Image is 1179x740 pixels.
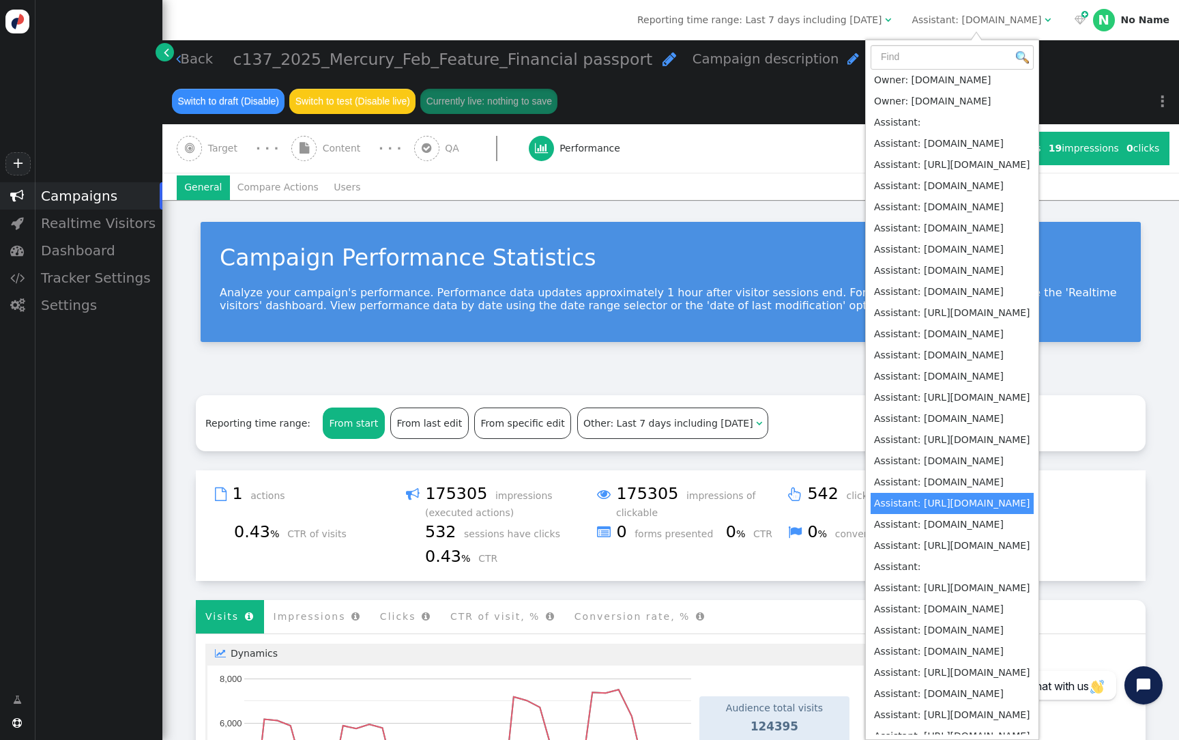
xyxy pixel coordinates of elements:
[1071,13,1088,27] a:  
[871,641,1034,662] td: Assistant: [DOMAIN_NAME]
[351,612,361,621] span: 
[726,522,751,541] span: 0
[1049,143,1119,154] span: impressions
[871,387,1034,408] td: Assistant: [URL][DOMAIN_NAME]
[422,143,431,154] span: 
[871,345,1034,366] td: Assistant: [DOMAIN_NAME]
[478,553,507,564] span: CTR
[871,70,1034,91] td: Owner: [DOMAIN_NAME]
[871,324,1034,345] td: Assistant: [DOMAIN_NAME]
[1075,15,1086,25] span: 
[871,683,1034,705] td: Assistant: [DOMAIN_NAME]
[871,45,1034,70] input: Find
[234,522,285,541] span: 0.43
[215,649,231,658] span: 
[5,10,29,33] img: logo-icon.svg
[1016,51,1028,63] img: icon_search.png
[871,91,1034,112] td: Owner: [DOMAIN_NAME]
[264,600,370,634] li: Impressions
[807,522,832,541] span: 0
[422,612,431,621] span: 
[420,89,557,113] button: Currently live: nothing to save
[663,51,676,67] span: 
[871,408,1034,429] td: Assistant: [DOMAIN_NAME]
[289,89,416,113] button: Switch to test (Disable live)
[871,260,1034,281] td: Assistant: [DOMAIN_NAME]
[11,216,24,230] span: 
[751,720,798,733] span: 124395
[445,141,465,156] span: QA
[885,15,891,25] span: 
[637,14,882,25] span: Reporting time range: Last 7 days including [DATE]
[208,141,244,156] span: Target
[34,291,162,319] div: Settings
[871,302,1034,324] td: Assistant: [URL][DOMAIN_NAME]
[616,490,756,519] span: impressions of clickable
[176,52,181,66] span: 
[220,674,242,684] text: 8,000
[233,50,653,69] span: c137_2025_Mercury_Feb_Feature_Financial passport
[871,556,1034,578] td: Assistant:
[871,239,1034,260] td: Assistant: [DOMAIN_NAME]
[597,522,611,543] span: 
[245,612,254,621] span: 
[1093,9,1115,31] div: N
[753,528,782,539] span: CTR
[406,484,420,504] span: 
[597,484,611,504] span: 
[529,124,651,173] a:  Performance
[818,528,828,539] small: %
[425,547,476,566] span: 0.43
[185,143,194,154] span: 
[871,197,1034,218] td: Assistant: [DOMAIN_NAME]
[475,408,570,438] div: From specific edit
[559,141,626,156] span: Performance
[220,718,242,728] text: 6,000
[583,418,753,429] span: Other: Last 7 days including [DATE]
[871,112,1034,133] td: Assistant:
[13,693,22,707] span: 
[616,522,631,541] span: 0
[871,472,1034,493] td: Assistant: [DOMAIN_NAME]
[1121,14,1169,26] div: No Name
[1049,143,1062,154] b: 19
[871,429,1034,451] td: Assistant: [URL][DOMAIN_NAME]
[756,418,762,428] span: 
[871,620,1034,641] td: Assistant: [DOMAIN_NAME]
[1126,143,1159,154] span: clicks
[788,484,802,504] span: 
[565,600,715,634] li: Conversion rate, %
[847,52,859,66] span: 
[326,175,368,200] li: Users
[177,175,230,200] li: General
[414,124,529,173] a:  QA
[693,51,839,67] span: Campaign description
[34,210,162,237] div: Realtime Visitors
[10,189,24,203] span: 
[846,490,882,501] span: clicks
[871,493,1034,514] td: Assistant: [URL][DOMAIN_NAME]
[546,612,555,621] span: 
[12,718,22,728] span: 
[425,522,461,541] span: 532
[1081,9,1088,20] span: 
[34,182,162,210] div: Campaigns
[391,408,468,438] div: From last edit
[379,139,401,158] div: · · ·
[10,244,24,257] span: 
[1146,81,1179,122] a: ⋮
[871,133,1034,154] td: Assistant: [DOMAIN_NAME]
[871,705,1034,726] td: Assistant: [URL][DOMAIN_NAME]
[196,600,264,634] li: Visits
[256,139,278,158] div: · · ·
[871,514,1034,535] td: Assistant: [DOMAIN_NAME]
[205,644,866,664] a: Dynamics
[176,49,214,69] a: Back
[177,124,291,173] a:  Target · · ·
[10,298,25,312] span: 
[1045,15,1051,25] span: 
[250,490,294,501] span: actions
[370,600,441,634] li: Clicks
[270,528,280,539] small: %
[703,700,845,716] td: Audience total visits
